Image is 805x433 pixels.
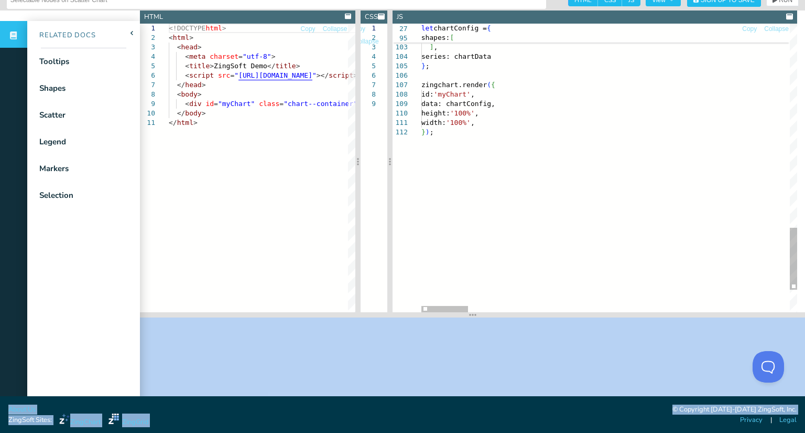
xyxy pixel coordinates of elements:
[323,26,347,32] span: Collapse
[322,24,348,34] button: Collapse
[238,71,312,79] span: [URL][DOMAIN_NAME]
[421,52,491,60] span: series: chartData
[185,71,189,79] span: <
[140,52,155,61] div: 4
[491,81,495,89] span: {
[393,99,408,109] div: 109
[300,24,316,34] button: Copy
[393,61,408,71] div: 105
[198,43,202,51] span: >
[421,100,495,108] span: data: chartConfig,
[140,80,155,90] div: 7
[39,109,66,121] div: Scatter
[361,52,376,61] div: 4
[39,82,66,94] div: Shapes
[365,12,378,22] div: CSS
[8,405,36,415] a: About Us
[433,24,487,32] span: chartConfig =
[214,100,218,108] span: =
[764,24,789,34] button: Collapse
[210,52,238,60] span: charset
[202,81,206,89] span: >
[361,90,376,99] div: 8
[421,109,450,117] span: height:
[421,128,426,136] span: }
[450,34,454,41] span: [
[740,415,763,425] a: Privacy
[202,109,206,117] span: >
[742,24,757,34] button: Copy
[140,118,155,128] div: 11
[169,34,173,41] span: <
[393,90,408,99] div: 108
[421,62,426,70] span: }
[354,37,379,47] button: Collapse
[421,34,450,41] span: shapes:
[317,71,329,79] span: ></
[140,43,155,52] div: 3
[361,80,376,90] div: 7
[140,99,155,109] div: 9
[169,119,177,126] span: </
[276,62,296,70] span: title
[243,52,271,60] span: "utf-8"
[267,62,276,70] span: </
[39,189,73,202] div: Selection
[421,90,433,98] span: id:
[259,100,279,108] span: class
[421,81,487,89] span: zingchart.render
[218,71,230,79] span: src
[296,62,300,70] span: >
[193,119,198,126] span: >
[753,351,784,383] iframe: Toggle Customer Support
[198,90,202,98] span: >
[421,119,446,126] span: width:
[421,24,433,32] span: let
[279,100,284,108] span: =
[108,414,148,427] a: ZingGrid
[471,119,475,126] span: ,
[361,61,376,71] div: 5
[185,81,201,89] span: head
[205,100,214,108] span: id
[393,109,408,118] div: 110
[397,12,403,22] div: JS
[393,128,408,137] div: 112
[189,52,205,60] span: meta
[140,318,805,396] iframe: Your browser does not support iframes.
[393,71,408,80] div: 106
[429,43,433,51] span: ]
[393,43,408,52] div: 103
[230,71,234,79] span: =
[471,90,475,98] span: ,
[222,24,226,32] span: >
[189,62,210,70] span: title
[177,90,181,98] span: <
[361,43,376,52] div: 3
[433,43,438,51] span: ,
[185,100,189,108] span: <
[27,30,96,41] div: Related Docs
[271,52,276,60] span: >
[393,34,408,43] span: 95
[177,43,181,51] span: <
[169,24,205,32] span: <!DOCTYPE
[140,109,155,118] div: 10
[189,100,201,108] span: div
[8,415,52,425] span: ZingSoft Sites:
[181,43,197,51] span: head
[140,61,155,71] div: 5
[770,415,772,425] span: |
[393,24,408,34] span: 27
[189,71,214,79] span: script
[185,52,189,60] span: <
[238,52,243,60] span: =
[487,24,491,32] span: {
[177,81,186,89] span: </
[393,52,408,61] div: 104
[301,26,316,32] span: Copy
[329,71,353,79] span: script
[144,12,163,22] div: HTML
[361,71,376,80] div: 6
[140,90,155,99] div: 8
